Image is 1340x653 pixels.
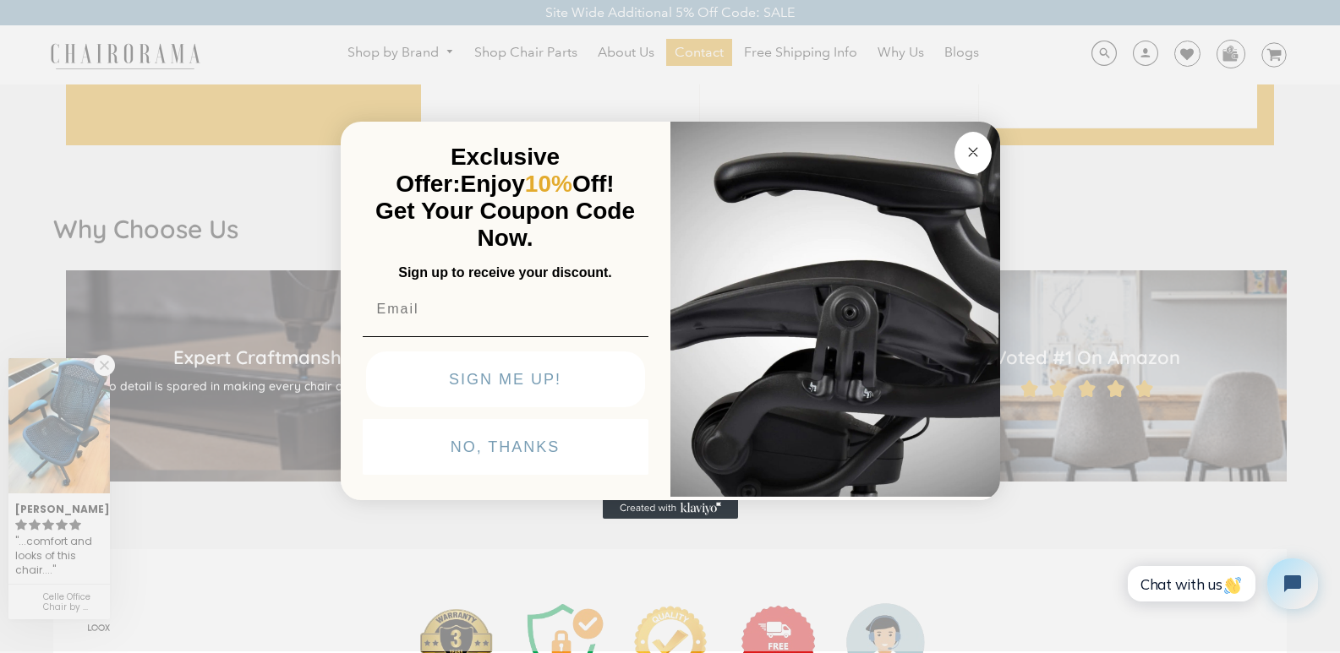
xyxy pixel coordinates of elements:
a: Created with Klaviyo - opens in a new tab [603,498,738,519]
button: NO, THANKS [363,419,648,475]
button: SIGN ME UP! [366,351,645,407]
iframe: Tidio Chat [1109,544,1332,623]
span: 10% [525,171,572,197]
img: 92d77583-a095-41f6-84e7-858462e0427a.jpeg [670,118,1000,497]
span: Enjoy Off! [461,171,615,197]
img: underline [363,336,648,337]
span: Exclusive Offer: [396,144,560,197]
input: Email [363,292,648,326]
span: Sign up to receive your discount. [398,265,611,280]
button: Close dialog [954,132,992,174]
span: Get Your Coupon Code Now. [375,198,635,251]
